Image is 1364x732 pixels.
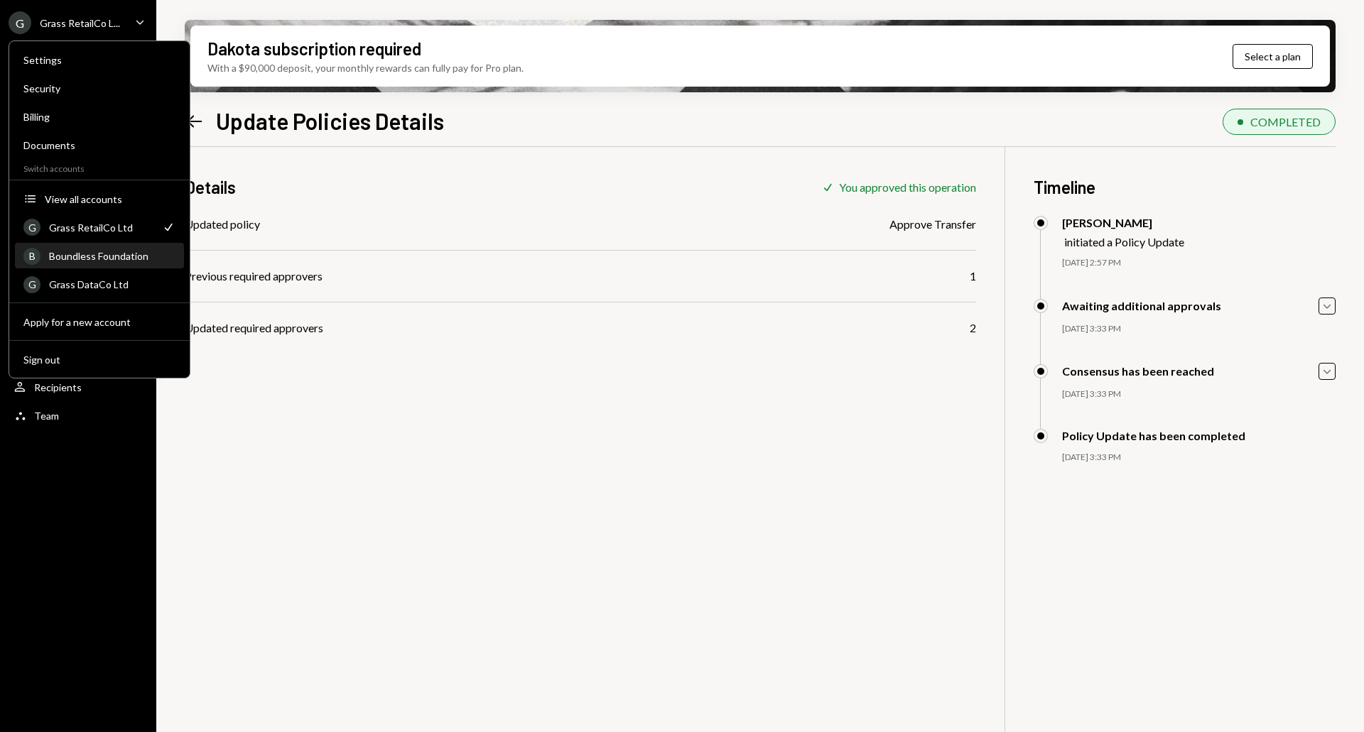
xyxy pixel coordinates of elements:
[9,11,31,34] div: G
[23,248,40,265] div: B
[23,316,175,328] div: Apply for a new account
[23,276,40,293] div: G
[970,268,976,285] div: 1
[185,319,323,337] div: Updated required approvers
[15,243,184,268] a: BBoundless Foundation
[15,271,184,297] a: GGrass DataCo Ltd
[1034,175,1336,199] h3: Timeline
[185,216,260,233] div: Updated policy
[15,347,184,373] button: Sign out
[1250,115,1321,129] div: COMPLETED
[1062,429,1245,442] div: Policy Update has been completed
[15,187,184,212] button: View all accounts
[34,410,59,422] div: Team
[1062,216,1184,229] div: [PERSON_NAME]
[1062,388,1336,400] div: [DATE] 3:33 PM
[1062,299,1221,312] div: Awaiting additional approvals
[15,75,184,101] a: Security
[207,60,524,75] div: With a $90,000 deposit, your monthly rewards can fully pay for Pro plan.
[23,82,175,94] div: Security
[49,250,175,262] div: Boundless Foundation
[207,37,421,60] div: Dakota subscription required
[839,180,976,194] div: You approved this operation
[1233,44,1313,69] button: Select a plan
[889,216,976,233] div: Approve Transfer
[9,160,190,174] div: Switch accounts
[45,193,175,205] div: View all accounts
[1064,235,1184,248] div: initiated a Policy Update
[23,354,175,366] div: Sign out
[970,319,976,337] div: 2
[15,132,184,158] a: Documents
[49,278,175,290] div: Grass DataCo Ltd
[23,139,175,151] div: Documents
[23,54,175,66] div: Settings
[15,310,184,335] button: Apply for a new account
[23,219,40,236] div: G
[34,381,82,393] div: Recipients
[1062,364,1214,378] div: Consensus has been reached
[23,111,175,123] div: Billing
[216,106,444,135] h1: Update Policies Details
[49,222,153,234] div: Grass RetailCo Ltd
[1062,452,1336,464] div: [DATE] 3:33 PM
[9,403,148,428] a: Team
[1062,323,1336,335] div: [DATE] 3:33 PM
[1062,257,1336,269] div: [DATE] 2:57 PM
[185,175,236,199] h3: Details
[15,104,184,129] a: Billing
[15,47,184,72] a: Settings
[9,374,148,400] a: Recipients
[185,268,323,285] div: Previous required approvers
[40,17,120,29] div: Grass RetailCo L...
